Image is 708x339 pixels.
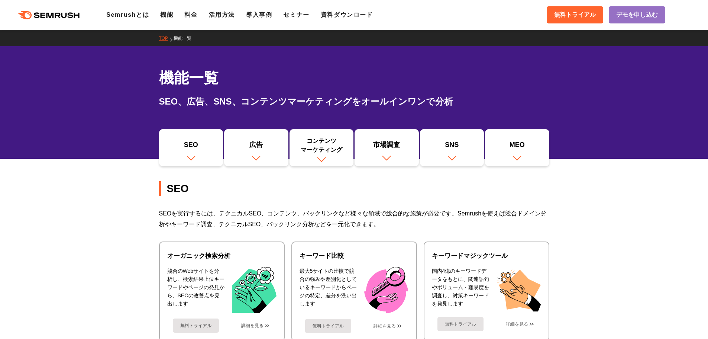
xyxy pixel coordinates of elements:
[437,317,484,331] a: 無料トライアル
[485,129,549,166] a: MEO
[106,12,149,18] a: Semrushとは
[305,319,351,333] a: 無料トライアル
[432,252,541,260] div: キーワードマジックツール
[432,267,489,311] div: 国内4億のキーワードデータをもとに、関連語句やボリューム・難易度を調査し、対策キーワードを発見します
[163,140,220,153] div: SEO
[209,12,235,18] a: 活用方法
[159,181,549,196] div: SEO
[355,129,419,166] a: 市場調査
[506,322,528,327] a: 詳細を見る
[167,252,277,260] div: オーガニック検索分析
[184,12,197,18] a: 料金
[554,10,596,20] span: 無料トライアル
[547,6,603,23] a: 無料トライアル
[374,323,396,329] a: 詳細を見る
[159,129,223,166] a: SEO
[300,252,409,260] div: キーワード比較
[224,129,288,166] a: 広告
[358,140,415,153] div: 市場調査
[159,208,549,230] div: SEOを実行するには、テクニカルSEO、コンテンツ、バックリンクなど様々な領域で総合的な施策が必要です。Semrushを使えば競合ドメイン分析やキーワード調査、テクニカルSEO、バックリンク分析...
[321,12,373,18] a: 資料ダウンロード
[293,137,350,154] div: コンテンツ マーケティング
[420,129,484,166] a: SNS
[609,6,665,23] a: デモを申し込む
[228,140,285,153] div: 広告
[159,95,549,108] div: SEO、広告、SNS、コンテンツマーケティングをオールインワンで分析
[290,129,354,166] a: コンテンツマーケティング
[246,12,272,18] a: 導入事例
[616,10,658,20] span: デモを申し込む
[232,267,277,313] img: オーガニック検索分析
[424,140,481,153] div: SNS
[489,140,546,153] div: MEO
[364,267,408,313] img: キーワード比較
[159,67,549,89] h1: 機能一覧
[173,319,219,333] a: 無料トライアル
[300,267,357,313] div: 最大5サイトの比較で競合の強みや差別化としているキーワードからページの特定、差分を洗い出します
[167,267,224,313] div: 競合のWebサイトを分析し、検索結果上位キーワードやページの発見から、SEOの改善点を見出します
[283,12,309,18] a: セミナー
[159,36,174,41] a: TOP
[241,323,264,328] a: 詳細を見る
[497,267,541,311] img: キーワードマジックツール
[160,12,173,18] a: 機能
[174,36,197,41] a: 機能一覧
